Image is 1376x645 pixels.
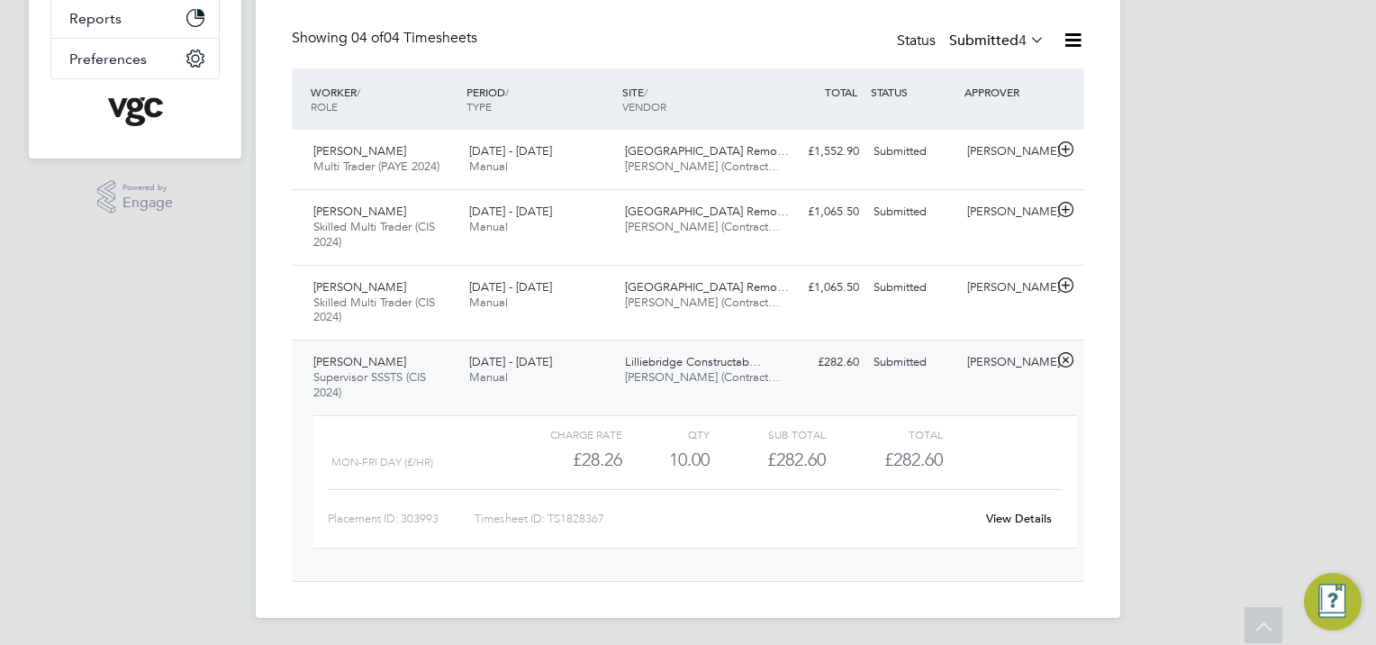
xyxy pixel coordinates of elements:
div: Submitted [866,273,960,303]
div: £282.60 [710,445,826,475]
button: Engage Resource Center [1304,573,1362,631]
div: PERIOD [462,76,618,123]
div: [PERSON_NAME] [960,348,1054,377]
span: [GEOGRAPHIC_DATA] Remo… [625,204,789,219]
span: Lilliebridge Constructab… [625,354,761,369]
span: Powered by [122,180,173,195]
span: Skilled Multi Trader (CIS 2024) [313,295,435,325]
span: 04 of [351,29,384,47]
span: Multi Trader (PAYE 2024) [313,159,439,174]
span: 04 Timesheets [351,29,477,47]
span: / [357,85,360,99]
span: [PERSON_NAME] [313,204,406,219]
span: [DATE] - [DATE] [469,354,552,369]
span: [PERSON_NAME] (Contract… [625,159,780,174]
div: Submitted [866,197,960,227]
div: QTY [622,423,710,445]
span: / [505,85,509,99]
div: Charge rate [506,423,622,445]
span: Manual [469,369,508,385]
a: Go to home page [50,97,220,126]
span: TYPE [466,99,492,114]
span: / [644,85,647,99]
span: [PERSON_NAME] [313,279,406,295]
span: [PERSON_NAME] (Contract… [625,295,780,310]
span: [DATE] - [DATE] [469,204,552,219]
span: [PERSON_NAME] [313,143,406,159]
div: Sub Total [710,423,826,445]
div: £28.26 [506,445,622,475]
div: Total [826,423,942,445]
span: Manual [469,295,508,310]
div: SITE [618,76,774,123]
span: [GEOGRAPHIC_DATA] Remo… [625,143,789,159]
span: VENDOR [622,99,666,114]
span: [PERSON_NAME] [313,354,406,369]
div: Submitted [866,137,960,167]
div: WORKER [306,76,462,123]
span: Preferences [69,50,147,68]
div: STATUS [866,76,960,108]
div: 10.00 [622,445,710,475]
span: [PERSON_NAME] (Contract… [625,219,780,234]
div: Placement ID: 303993 [328,504,475,533]
span: Engage [122,195,173,211]
span: [PERSON_NAME] (Contract… [625,369,780,385]
div: £282.60 [773,348,866,377]
span: Manual [469,219,508,234]
span: 4 [1018,32,1027,50]
span: Supervisor SSSTS (CIS 2024) [313,369,426,400]
span: ROLE [311,99,338,114]
img: vgcgroup-logo-retina.png [108,97,163,126]
div: Submitted [866,348,960,377]
span: Skilled Multi Trader (CIS 2024) [313,219,435,250]
span: Reports [69,10,122,27]
span: £282.60 [884,449,943,470]
span: [GEOGRAPHIC_DATA] Remo… [625,279,789,295]
span: Manual [469,159,508,174]
div: Timesheet ID: TS1828367 [475,504,974,533]
div: Status [897,29,1048,54]
span: [DATE] - [DATE] [469,143,552,159]
a: View Details [986,511,1052,526]
span: TOTAL [825,85,857,99]
div: £1,552.90 [773,137,866,167]
div: [PERSON_NAME] [960,273,1054,303]
a: Powered byEngage [97,180,174,214]
div: £1,065.50 [773,197,866,227]
div: APPROVER [960,76,1054,108]
label: Submitted [949,32,1045,50]
span: [DATE] - [DATE] [469,279,552,295]
div: £1,065.50 [773,273,866,303]
div: [PERSON_NAME] [960,197,1054,227]
div: Showing [292,29,481,48]
div: [PERSON_NAME] [960,137,1054,167]
button: Preferences [51,39,219,78]
span: Mon-Fri Day (£/HR) [331,456,433,468]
